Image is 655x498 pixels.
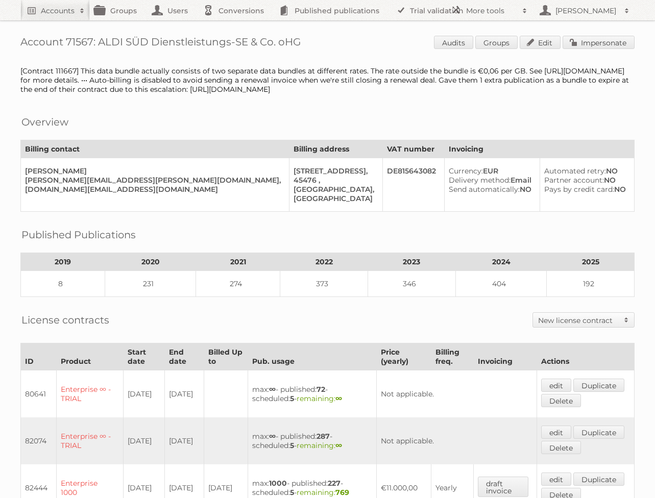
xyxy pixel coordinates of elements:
a: draft invoice [478,477,528,497]
td: Not applicable. [376,417,537,464]
td: [DATE] [164,417,204,464]
td: 404 [455,271,546,297]
th: Billed Up to [204,343,248,370]
h2: Accounts [41,6,75,16]
a: Duplicate [573,379,624,392]
td: 373 [280,271,368,297]
td: [DATE] [124,417,165,464]
th: 2024 [455,253,546,271]
div: [Contract 111667] This data bundle actually consists of two separate data bundles at different ra... [20,66,635,94]
div: NO [449,185,531,194]
strong: 287 [317,432,330,441]
a: Duplicate [573,426,624,439]
strong: 5 [290,441,294,450]
div: [STREET_ADDRESS], [294,166,374,176]
a: Groups [475,36,518,49]
strong: ∞ [269,385,276,394]
span: remaining: [297,394,342,403]
th: End date [164,343,204,370]
strong: 769 [335,488,349,497]
th: ID [21,343,57,370]
div: NO [544,166,626,176]
th: Invoicing [473,343,537,370]
a: Edit [520,36,561,49]
strong: ∞ [335,441,342,450]
strong: 72 [317,385,325,394]
h1: Account 71567: ALDI SÜD Dienstleistungs-SE & Co. oHG [20,36,635,51]
th: VAT number [383,140,445,158]
td: 80641 [21,370,57,418]
span: Currency: [449,166,483,176]
h2: Published Publications [21,227,136,242]
h2: Overview [21,114,68,130]
td: 231 [105,271,196,297]
td: 82074 [21,417,57,464]
td: 192 [547,271,635,297]
th: 2020 [105,253,196,271]
th: Billing address [289,140,383,158]
div: [PERSON_NAME] [25,166,281,176]
span: Toggle [619,313,634,327]
a: Impersonate [563,36,635,49]
td: Not applicable. [376,370,537,418]
strong: ∞ [335,394,342,403]
h2: More tools [466,6,517,16]
span: remaining: [297,488,349,497]
th: 2021 [196,253,280,271]
td: 346 [368,271,456,297]
td: Enterprise ∞ - TRIAL [57,370,124,418]
td: max: - published: - scheduled: - [248,417,376,464]
td: [DATE] [164,370,204,418]
th: 2025 [547,253,635,271]
td: max: - published: - scheduled: - [248,370,376,418]
span: Pays by credit card: [544,185,614,194]
th: 2023 [368,253,456,271]
th: Invoicing [445,140,635,158]
div: NO [544,176,626,185]
a: Delete [541,441,581,454]
th: 2019 [21,253,105,271]
div: [GEOGRAPHIC_DATA] [294,194,374,203]
a: edit [541,426,571,439]
th: Pub. usage [248,343,376,370]
th: Product [57,343,124,370]
a: Audits [434,36,473,49]
td: [DATE] [124,370,165,418]
a: New license contract [533,313,634,327]
div: [GEOGRAPHIC_DATA], [294,185,374,194]
th: Billing freq. [431,343,473,370]
td: Enterprise ∞ - TRIAL [57,417,124,464]
h2: License contracts [21,312,109,328]
a: edit [541,379,571,392]
a: edit [541,472,571,486]
th: Price (yearly) [376,343,431,370]
span: Delivery method: [449,176,511,185]
h2: [PERSON_NAME] [553,6,619,16]
th: 2022 [280,253,368,271]
td: 274 [196,271,280,297]
a: Duplicate [573,472,624,486]
strong: 1000 [269,479,287,488]
div: NO [544,185,626,194]
span: Send automatically: [449,185,520,194]
th: Billing contact [21,140,289,158]
strong: 5 [290,394,294,403]
th: Start date [124,343,165,370]
div: Email [449,176,531,185]
div: [PERSON_NAME][EMAIL_ADDRESS][PERSON_NAME][DOMAIN_NAME], [DOMAIN_NAME][EMAIL_ADDRESS][DOMAIN_NAME] [25,176,281,194]
span: remaining: [297,441,342,450]
strong: ∞ [269,432,276,441]
strong: 227 [328,479,341,488]
span: Automated retry: [544,166,606,176]
div: 45476 , [294,176,374,185]
td: 8 [21,271,105,297]
div: EUR [449,166,531,176]
td: DE815643082 [383,158,445,212]
strong: 5 [290,488,294,497]
h2: New license contract [538,315,619,326]
th: Actions [537,343,634,370]
a: Delete [541,394,581,407]
span: Partner account: [544,176,604,185]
